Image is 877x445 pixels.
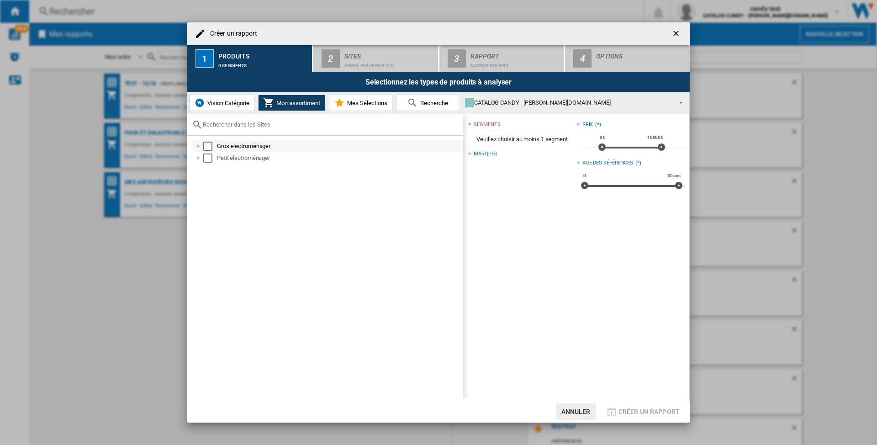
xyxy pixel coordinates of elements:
md-checkbox: Select [203,142,217,151]
button: 2 Sites Profil par défaut (23) [313,45,439,72]
button: 4 Options [565,45,690,72]
div: Rapport [470,49,560,58]
div: 1 [195,49,214,68]
div: Selectionnez les types de produits à analyser [187,72,690,92]
div: segments [474,121,500,128]
span: Créer un rapport [618,408,680,415]
button: 3 Rapport Matrice des prix [439,45,565,72]
span: 0 [582,172,587,180]
div: Age des références [582,159,633,167]
span: 10000€ [646,134,665,141]
div: Options [596,49,686,58]
div: Marques [474,150,497,158]
div: Sites [344,49,434,58]
button: Annuler [556,403,596,420]
div: 4 [573,49,592,68]
md-checkbox: Select [203,154,217,163]
span: Recherche [418,100,448,106]
button: Recherche [396,95,459,111]
input: Rechercher dans les Sites [203,121,459,128]
div: Produits [218,49,308,58]
span: 30 ans [666,172,682,180]
h4: Créer un rapport [206,29,258,38]
div: Prix [582,121,593,128]
div: Petit electroménager [217,154,462,163]
div: 2 [322,49,340,68]
span: 0€ [598,134,607,141]
div: Gros electroménager [217,142,462,151]
button: 1 Produits 0 segments [187,45,313,72]
span: Veuillez choisir au moins 1 segment [468,131,576,148]
div: Profil par défaut (23) [344,58,434,68]
span: Vision Catégorie [205,100,249,106]
button: Vision Catégorie [189,95,254,111]
button: Créer un rapport [603,403,682,420]
button: getI18NText('BUTTONS.CLOSE_DIALOG') [668,25,686,43]
button: Mon assortiment [258,95,325,111]
img: wiser-icon-blue.png [194,97,205,108]
div: Matrice des prix [470,58,560,68]
div: CATALOG CANDY - [PERSON_NAME][DOMAIN_NAME] [465,96,671,109]
span: Mon assortiment [274,100,320,106]
ng-md-icon: getI18NText('BUTTONS.CLOSE_DIALOG') [671,29,682,40]
div: 0 segments [218,58,308,68]
span: Mes Sélections [345,100,387,106]
button: Mes Sélections [329,95,392,111]
div: 3 [448,49,466,68]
